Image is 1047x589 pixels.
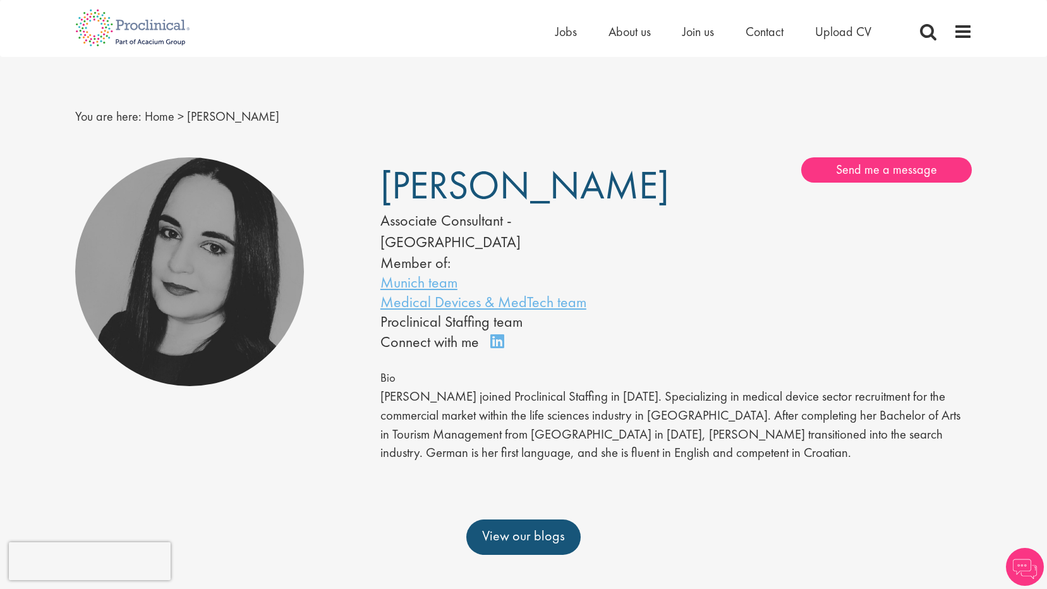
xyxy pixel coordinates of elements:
a: Munich team [380,272,457,292]
span: You are here: [75,108,142,124]
span: Bio [380,370,396,386]
span: > [178,108,184,124]
iframe: reCAPTCHA [9,542,171,580]
li: Proclinical Staffing team [380,312,638,331]
a: Contact [746,23,784,40]
a: About us [608,23,651,40]
p: [PERSON_NAME] joined Proclinical Staffing in [DATE]. Specializing in medical device sector recrui... [380,387,972,463]
a: breadcrumb link [145,108,174,124]
a: Medical Devices & MedTech team [380,292,586,312]
img: Anna Klemencic [75,157,305,387]
span: [PERSON_NAME] [380,160,669,210]
label: Member of: [380,253,451,272]
a: View our blogs [466,519,581,555]
div: Associate Consultant - [GEOGRAPHIC_DATA] [380,210,638,253]
span: [PERSON_NAME] [187,108,279,124]
a: Send me a message [801,157,972,183]
a: Jobs [555,23,577,40]
a: Join us [682,23,714,40]
img: Chatbot [1006,548,1044,586]
a: Upload CV [815,23,871,40]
